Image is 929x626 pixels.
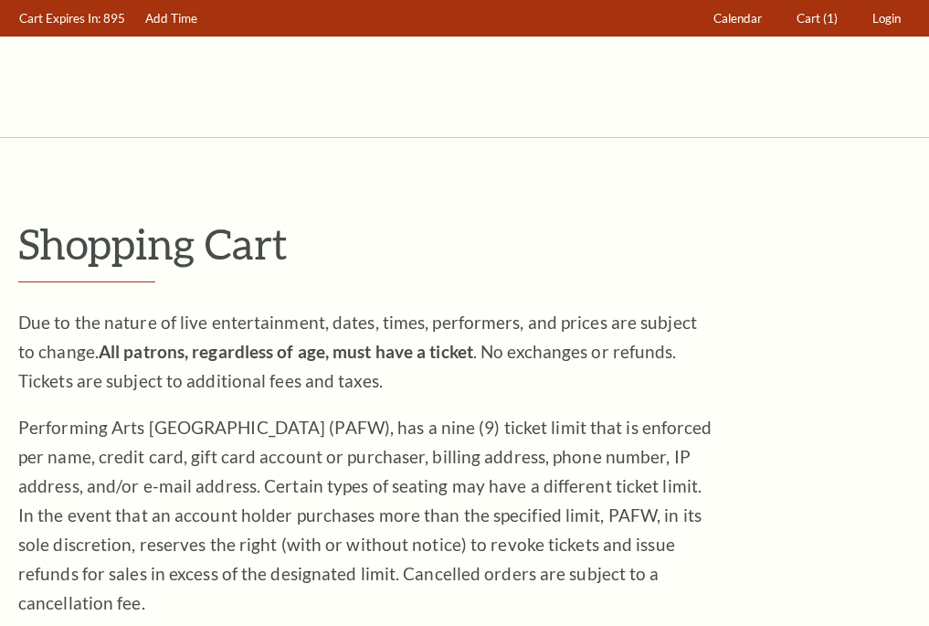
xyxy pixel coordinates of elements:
[705,1,771,37] a: Calendar
[864,1,910,37] a: Login
[872,11,901,26] span: Login
[99,341,473,362] strong: All patrons, regardless of age, must have a ticket
[137,1,206,37] a: Add Time
[713,11,762,26] span: Calendar
[18,413,713,618] p: Performing Arts [GEOGRAPHIC_DATA] (PAFW), has a nine (9) ticket limit that is enforced per name, ...
[797,11,820,26] span: Cart
[19,11,100,26] span: Cart Expires In:
[18,312,697,391] span: Due to the nature of live entertainment, dates, times, performers, and prices are subject to chan...
[823,11,838,26] span: (1)
[18,220,911,267] p: Shopping Cart
[103,11,125,26] span: 895
[788,1,847,37] a: Cart (1)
